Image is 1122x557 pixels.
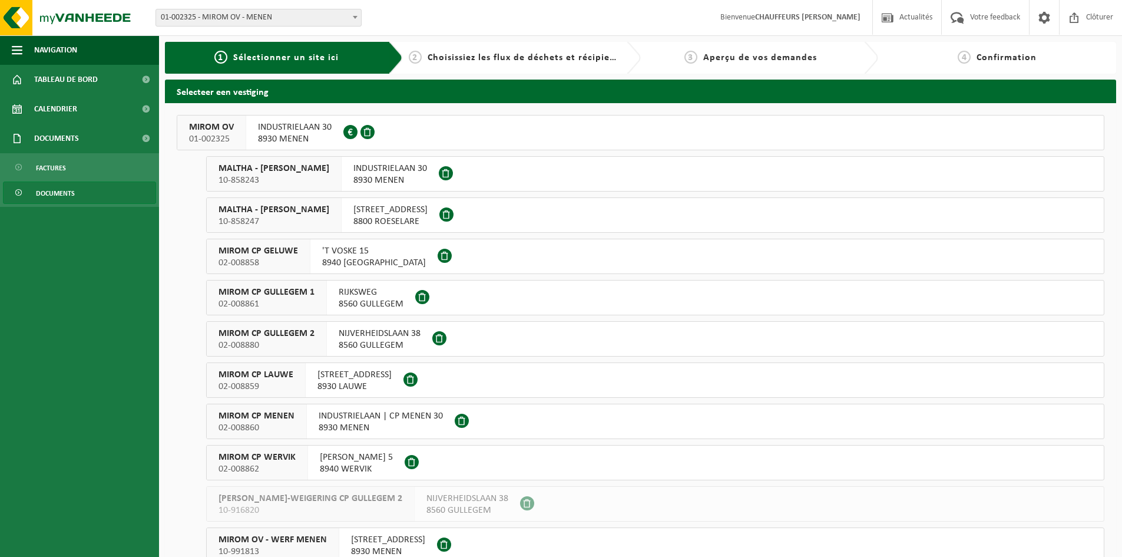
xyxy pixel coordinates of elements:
span: MALTHA - [PERSON_NAME] [219,204,329,216]
span: INDUSTRIELAAN | CP MENEN 30 [319,410,443,422]
span: MALTHA - [PERSON_NAME] [219,163,329,174]
a: Documents [3,182,156,204]
span: RIJKSWEG [339,286,403,298]
span: INDUSTRIELAAN 30 [258,121,332,133]
span: MIROM OV [189,121,234,133]
span: [PERSON_NAME] 5 [320,451,393,463]
span: MIROM CP GULLEGEM 1 [219,286,315,298]
span: 02-008859 [219,381,293,393]
span: 2 [409,51,422,64]
span: 8930 MENEN [258,133,332,145]
span: Confirmation [977,53,1037,62]
span: [STREET_ADDRESS] [351,534,425,546]
span: 1 [214,51,227,64]
span: Tableau de bord [34,65,98,94]
span: 01-002325 - MIROM OV - MENEN [155,9,362,27]
button: MIROM CP MENEN 02-008860 INDUSTRIELAAN | CP MENEN 308930 MENEN [206,404,1104,439]
span: 8930 MENEN [353,174,427,186]
span: MIROM OV - WERF MENEN [219,534,327,546]
span: MIROM CP LAUWE [219,369,293,381]
button: MIROM CP LAUWE 02-008859 [STREET_ADDRESS]8930 LAUWE [206,362,1104,398]
span: 8940 [GEOGRAPHIC_DATA] [322,257,426,269]
span: MIROM CP MENEN [219,410,294,422]
span: 02-008858 [219,257,298,269]
span: MIROM CP GELUWE [219,245,298,257]
span: 02-008861 [219,298,315,310]
span: [PERSON_NAME]-WEIGERING CP GULLEGEM 2 [219,493,402,505]
h2: Selecteer een vestiging [165,80,1116,103]
span: Choisissiez les flux de déchets et récipients [428,53,624,62]
a: Factures [3,156,156,179]
span: NIJVERHEIDSLAAN 38 [426,493,508,505]
span: 02-008880 [219,340,315,351]
span: 8930 MENEN [319,422,443,434]
span: 8560 GULLEGEM [339,298,403,310]
button: MIROM CP WERVIK 02-008862 [PERSON_NAME] 58940 WERVIK [206,445,1104,480]
span: [STREET_ADDRESS] [353,204,428,216]
span: Sélectionner un site ici [233,53,339,62]
span: 8800 ROESELARE [353,216,428,228]
span: INDUSTRIELAAN 30 [353,163,427,174]
button: MIROM CP GELUWE 02-008858 'T VOSKE 158940 [GEOGRAPHIC_DATA] [206,239,1104,274]
span: 4 [958,51,971,64]
span: 10-858243 [219,174,329,186]
button: MIROM CP GULLEGEM 2 02-008880 NIJVERHEIDSLAAN 388560 GULLEGEM [206,321,1104,357]
span: [STREET_ADDRESS] [317,369,392,381]
span: Documents [36,182,75,205]
span: 8930 LAUWE [317,381,392,393]
span: 'T VOSKE 15 [322,245,426,257]
span: Documents [34,124,79,153]
button: MIROM CP GULLEGEM 1 02-008861 RIJKSWEG8560 GULLEGEM [206,280,1104,315]
button: MALTHA - [PERSON_NAME] 10-858247 [STREET_ADDRESS]8800 ROESELARE [206,197,1104,233]
button: MIROM OV 01-002325 INDUSTRIELAAN 308930 MENEN [177,115,1104,150]
span: 10-916820 [219,505,402,516]
span: 01-002325 [189,133,234,145]
span: MIROM CP WERVIK [219,451,296,463]
span: Factures [36,157,66,179]
span: MIROM CP GULLEGEM 2 [219,328,315,340]
span: 3 [684,51,697,64]
span: 02-008860 [219,422,294,434]
strong: CHAUFFEURS [PERSON_NAME] [755,13,860,22]
span: 10-858247 [219,216,329,228]
span: Aperçu de vos demandes [703,53,817,62]
span: NIJVERHEIDSLAAN 38 [339,328,421,340]
span: 01-002325 - MIROM OV - MENEN [156,9,361,26]
span: 8940 WERVIK [320,463,393,475]
span: 8560 GULLEGEM [339,340,421,351]
button: MALTHA - [PERSON_NAME] 10-858243 INDUSTRIELAAN 308930 MENEN [206,156,1104,192]
span: Navigation [34,35,77,65]
span: 8560 GULLEGEM [426,505,508,516]
span: 02-008862 [219,463,296,475]
span: Calendrier [34,94,77,124]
